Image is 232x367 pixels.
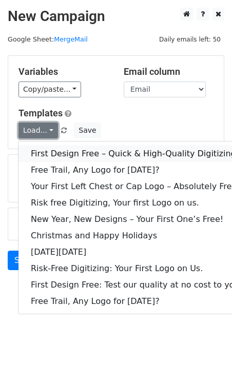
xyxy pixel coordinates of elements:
a: Templates [18,108,63,118]
a: Copy/paste... [18,81,81,97]
a: Daily emails left: 50 [156,35,224,43]
a: Send [8,251,42,270]
span: Daily emails left: 50 [156,34,224,45]
h5: Variables [18,66,108,77]
iframe: Chat Widget [181,318,232,367]
h2: New Campaign [8,8,224,25]
h5: Email column [124,66,214,77]
small: Google Sheet: [8,35,88,43]
button: Save [74,123,101,138]
a: MergeMail [54,35,88,43]
a: Load... [18,123,58,138]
